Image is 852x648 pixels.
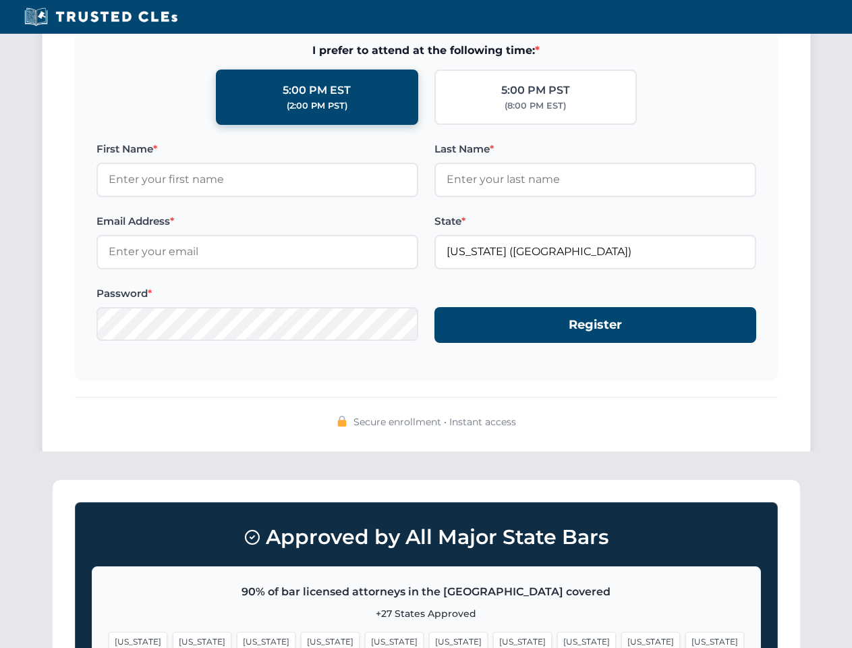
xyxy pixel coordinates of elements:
[434,307,756,343] button: Register
[96,42,756,59] span: I prefer to attend at the following time:
[20,7,181,27] img: Trusted CLEs
[337,416,347,427] img: 🔒
[287,99,347,113] div: (2:00 PM PST)
[92,519,761,556] h3: Approved by All Major State Bars
[353,414,516,429] span: Secure enrollment • Instant access
[434,235,756,269] input: Florida (FL)
[96,286,418,302] label: Password
[109,583,744,601] p: 90% of bar licensed attorneys in the [GEOGRAPHIC_DATA] covered
[96,163,418,196] input: Enter your first name
[434,213,756,230] label: State
[96,235,418,269] input: Enter your email
[501,82,570,99] div: 5:00 PM PST
[505,99,566,113] div: (8:00 PM EST)
[434,141,756,157] label: Last Name
[96,213,418,230] label: Email Address
[96,141,418,157] label: First Name
[434,163,756,196] input: Enter your last name
[283,82,351,99] div: 5:00 PM EST
[109,606,744,621] p: +27 States Approved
